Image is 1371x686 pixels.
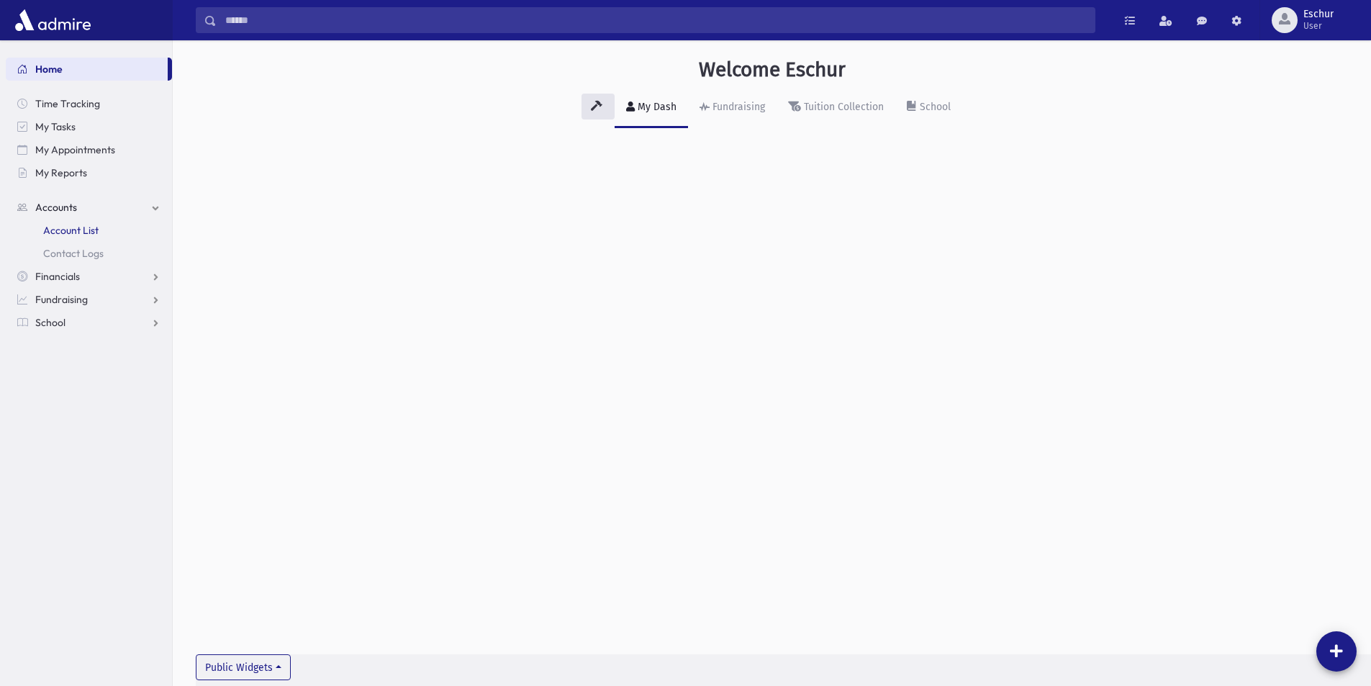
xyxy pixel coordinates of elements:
[1303,20,1334,32] span: User
[6,219,172,242] a: Account List
[895,88,962,128] a: School
[43,224,99,237] span: Account List
[635,101,677,113] div: My Dash
[35,201,77,214] span: Accounts
[615,88,688,128] a: My Dash
[688,88,777,128] a: Fundraising
[35,270,80,283] span: Financials
[196,654,291,680] button: Public Widgets
[6,58,168,81] a: Home
[777,88,895,128] a: Tuition Collection
[6,196,172,219] a: Accounts
[35,97,100,110] span: Time Tracking
[35,120,76,133] span: My Tasks
[6,92,172,115] a: Time Tracking
[43,247,104,260] span: Contact Logs
[6,311,172,334] a: School
[35,63,63,76] span: Home
[12,6,94,35] img: AdmirePro
[217,7,1095,33] input: Search
[35,316,65,329] span: School
[6,265,172,288] a: Financials
[917,101,951,113] div: School
[6,161,172,184] a: My Reports
[35,143,115,156] span: My Appointments
[699,58,846,82] h3: Welcome Eschur
[6,288,172,311] a: Fundraising
[35,293,88,306] span: Fundraising
[6,115,172,138] a: My Tasks
[6,138,172,161] a: My Appointments
[1303,9,1334,20] span: Eschur
[710,101,765,113] div: Fundraising
[6,242,172,265] a: Contact Logs
[35,166,87,179] span: My Reports
[801,101,884,113] div: Tuition Collection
